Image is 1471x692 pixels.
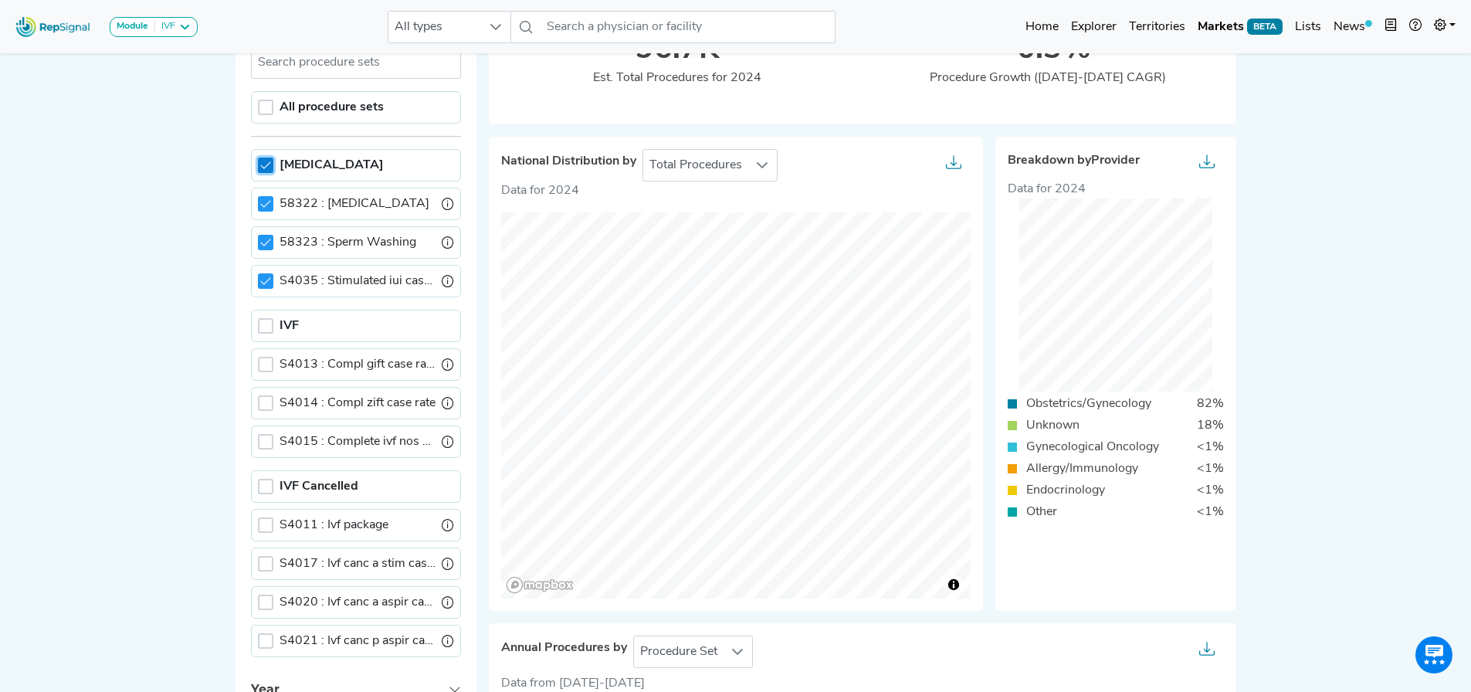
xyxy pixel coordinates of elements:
[280,355,436,374] label: Compl gift case rate
[388,12,481,42] span: All types
[155,21,175,33] div: IVF
[1065,12,1123,42] a: Explorer
[1017,503,1066,521] div: Other
[280,432,436,451] label: Complete ivf nos case rate
[280,555,436,573] label: Ivf canc a stim case rate
[1008,154,1140,168] span: Breakdown by
[110,17,198,37] button: ModuleIVF
[937,150,971,181] button: Export as...
[1017,460,1147,478] div: Allergy/Immunology
[634,636,724,667] span: Procedure Set
[506,576,574,594] a: Mapbox logo
[1188,503,1233,521] div: <1%
[1091,154,1140,167] span: Provider
[280,233,416,252] label: Sperm Washing
[1327,12,1378,42] a: News
[280,317,299,335] label: IVF
[1017,395,1161,413] div: Obstetrics/Gynecology
[251,46,461,79] input: Search procedure sets
[280,195,429,213] label: Artificial Insemination
[1188,416,1233,435] div: 18%
[1378,12,1403,42] button: Intel Book
[280,98,384,117] label: All procedure sets
[1289,12,1327,42] a: Lists
[117,22,148,31] strong: Module
[541,11,835,43] input: Search a physician or facility
[501,154,636,169] span: National Distribution by
[1190,149,1224,180] button: Export as...
[1191,12,1289,42] a: MarketsBETA
[1190,636,1224,667] button: Export as...
[1017,416,1089,435] div: Unknown
[1247,19,1283,34] span: BETA
[1188,438,1233,456] div: <1%
[930,72,1166,84] span: Procedure Growth ([DATE]-[DATE] CAGR)
[1123,12,1191,42] a: Territories
[280,516,388,534] label: Ivf package
[1017,481,1114,500] div: Endocrinology
[280,156,384,175] label: Artificial insemination
[501,212,971,599] canvas: Map
[1008,180,1224,198] div: Data for 2024
[280,477,358,496] label: IVF Cancelled
[1188,460,1233,478] div: <1%
[280,394,436,412] label: Compl zift case rate
[949,576,958,593] span: Toggle attribution
[643,150,748,181] span: Total Procedures
[501,181,971,200] p: Data for 2024
[1188,395,1233,413] div: 82%
[280,272,436,290] label: Stimulated iui case rate
[280,593,436,612] label: Ivf canc a aspir case rate
[501,641,627,656] span: Annual Procedures by
[1188,481,1233,500] div: <1%
[280,632,436,650] label: Ivf canc p aspir case rate
[593,72,761,84] span: Est. Total Procedures for 2024
[1017,438,1168,456] div: Gynecological Oncology
[944,575,963,594] button: Toggle attribution
[1019,12,1065,42] a: Home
